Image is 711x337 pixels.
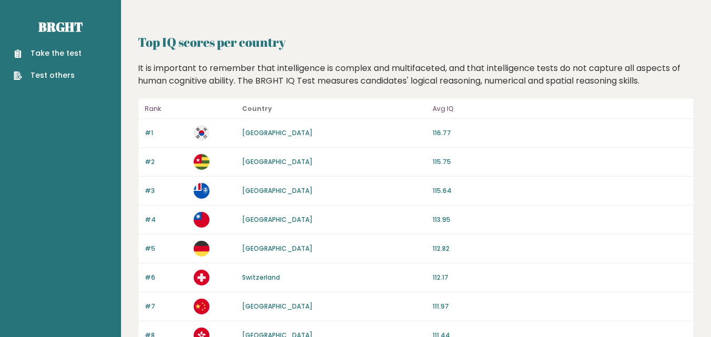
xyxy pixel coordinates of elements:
[138,33,694,52] h2: Top IQ scores per country
[242,128,313,137] a: [GEOGRAPHIC_DATA]
[242,273,280,282] a: Switzerland
[194,183,209,199] img: tf.svg
[145,157,187,167] p: #2
[433,186,687,196] p: 115.64
[145,128,187,138] p: #1
[433,273,687,282] p: 112.17
[194,125,209,141] img: kr.svg
[433,157,687,167] p: 115.75
[194,270,209,285] img: ch.svg
[145,302,187,311] p: #7
[242,302,313,311] a: [GEOGRAPHIC_DATA]
[194,299,209,314] img: cn.svg
[145,186,187,196] p: #3
[145,244,187,253] p: #5
[194,212,209,228] img: tw.svg
[242,215,313,224] a: [GEOGRAPHIC_DATA]
[14,48,82,59] a: Take the test
[134,62,698,87] div: It is important to remember that intelligence is complex and multifaceted, and that intelligence ...
[242,157,313,166] a: [GEOGRAPHIC_DATA]
[433,215,687,224] p: 113.95
[242,104,272,113] b: Country
[433,103,687,115] p: Avg IQ
[433,128,687,138] p: 116.77
[242,186,313,195] a: [GEOGRAPHIC_DATA]
[433,302,687,311] p: 111.97
[145,215,187,224] p: #4
[14,70,82,81] a: Test others
[145,273,187,282] p: #6
[242,244,313,253] a: [GEOGRAPHIC_DATA]
[145,103,187,115] p: Rank
[194,241,209,257] img: de.svg
[194,154,209,170] img: tg.svg
[38,18,83,35] a: Brght
[433,244,687,253] p: 112.82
